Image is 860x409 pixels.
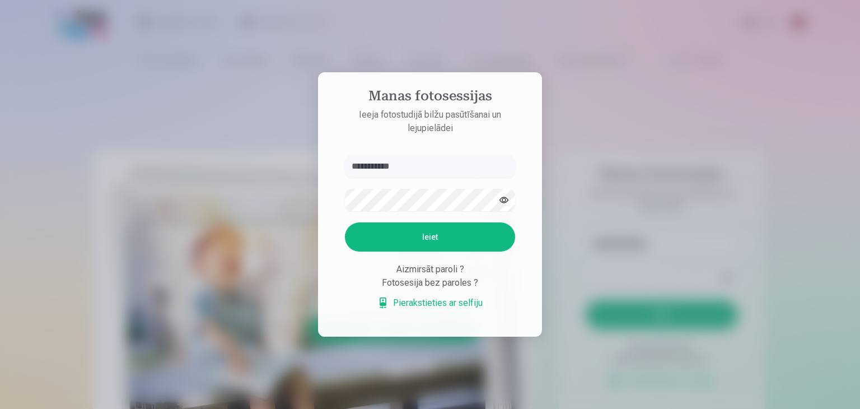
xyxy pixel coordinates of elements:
[334,88,526,108] h4: Manas fotosessijas
[345,263,515,276] div: Aizmirsāt paroli ?
[345,276,515,290] div: Fotosesija bez paroles ?
[334,108,526,135] p: Ieeja fotostudijā bilžu pasūtīšanai un lejupielādei
[345,222,515,252] button: Ieiet
[377,296,483,310] a: Pierakstieties ar selfiju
